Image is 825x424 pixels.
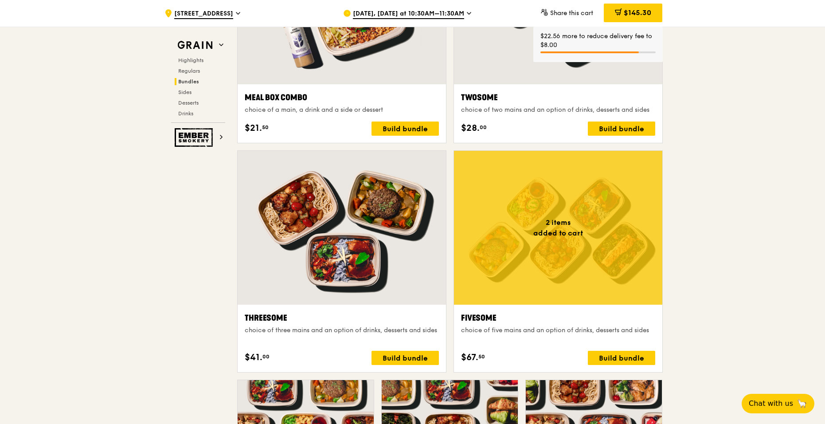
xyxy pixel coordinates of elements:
[461,351,478,364] span: $67.
[262,124,269,131] span: 50
[749,398,793,409] span: Chat with us
[245,326,439,335] div: choice of three mains and an option of drinks, desserts and sides
[174,9,233,19] span: [STREET_ADDRESS]
[178,110,193,117] span: Drinks
[178,100,199,106] span: Desserts
[245,91,439,104] div: Meal Box Combo
[178,57,203,63] span: Highlights
[540,32,656,50] div: $22.56 more to reduce delivery fee to $8.00
[588,351,655,365] div: Build bundle
[797,398,807,409] span: 🦙
[480,124,487,131] span: 00
[550,9,593,17] span: Share this cart
[245,351,262,364] span: $41.
[245,106,439,114] div: choice of a main, a drink and a side or dessert
[371,351,439,365] div: Build bundle
[262,353,270,360] span: 00
[461,91,655,104] div: Twosome
[245,122,262,135] span: $21.
[178,79,199,85] span: Bundles
[461,326,655,335] div: choice of five mains and an option of drinks, desserts and sides
[588,122,655,136] div: Build bundle
[624,8,651,17] span: $145.30
[461,122,480,135] span: $28.
[371,122,439,136] div: Build bundle
[175,128,215,147] img: Ember Smokery web logo
[175,37,215,53] img: Grain web logo
[461,312,655,324] div: Fivesome
[353,9,464,19] span: [DATE], [DATE] at 10:30AM–11:30AM
[478,353,485,360] span: 50
[178,89,192,95] span: Sides
[742,394,814,413] button: Chat with us🦙
[245,312,439,324] div: Threesome
[461,106,655,114] div: choice of two mains and an option of drinks, desserts and sides
[178,68,200,74] span: Regulars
